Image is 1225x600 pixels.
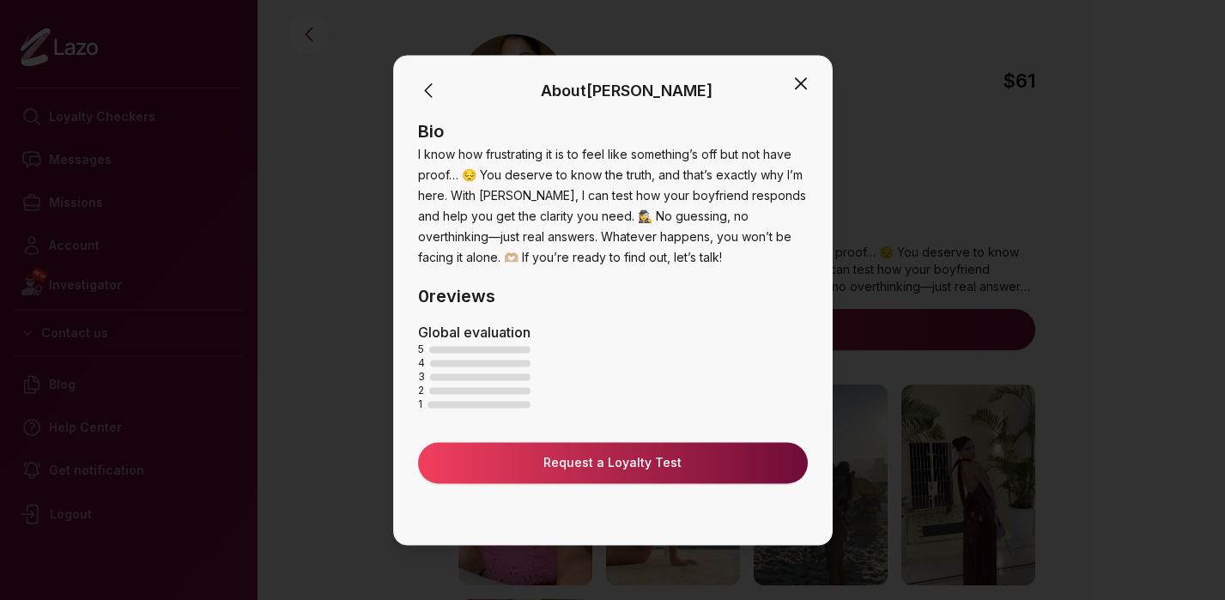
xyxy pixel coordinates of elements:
[432,454,794,471] a: Request a Loyalty Test
[418,342,424,356] span: 5
[541,79,713,103] div: About [PERSON_NAME]
[418,322,531,342] p: Global evaluation
[418,147,806,264] span: I know how frustrating it is to feel like something’s off but not have proof… 😔 You deserve to kn...
[418,119,808,143] p: Bio
[418,397,422,411] span: 1
[418,442,808,483] button: Request a Loyalty Test
[418,370,425,384] span: 3
[418,356,425,370] span: 4
[418,284,808,308] h4: 0 reviews
[418,384,424,397] span: 2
